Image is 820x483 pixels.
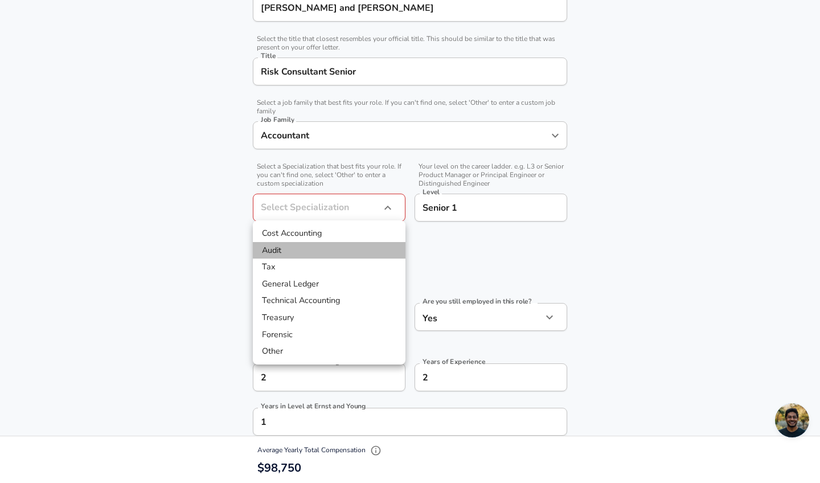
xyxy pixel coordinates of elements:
li: Tax [253,259,405,276]
li: Technical Accounting [253,292,405,309]
li: Audit [253,242,405,259]
div: Open chat [775,403,809,437]
li: Treasury [253,309,405,326]
li: Other [253,343,405,360]
li: Forensic [253,326,405,343]
li: Cost Accounting [253,225,405,242]
li: General Ledger [253,276,405,293]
